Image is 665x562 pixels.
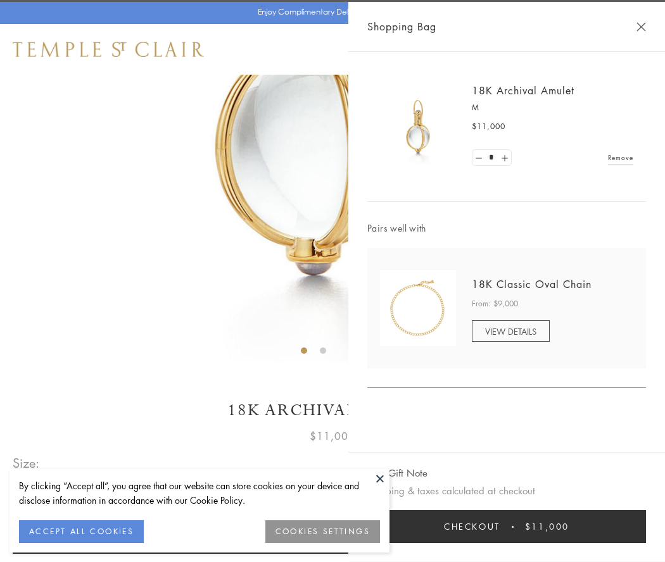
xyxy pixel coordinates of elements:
[13,399,652,421] h1: 18K Archival Amulet
[472,101,633,114] p: M
[13,453,41,473] span: Size:
[525,520,569,534] span: $11,000
[367,465,427,481] button: Add Gift Note
[498,150,510,166] a: Set quantity to 2
[472,297,518,310] span: From: $9,000
[444,520,500,534] span: Checkout
[472,84,574,97] a: 18K Archival Amulet
[367,221,646,235] span: Pairs well with
[472,277,592,291] a: 18K Classic Oval Chain
[472,150,485,166] a: Set quantity to 0
[19,520,144,543] button: ACCEPT ALL COOKIES
[310,428,355,444] span: $11,000
[367,18,436,35] span: Shopping Bag
[608,151,633,165] a: Remove
[258,6,402,18] p: Enjoy Complimentary Delivery & Returns
[485,325,536,337] span: VIEW DETAILS
[636,22,646,32] button: Close Shopping Bag
[472,120,505,133] span: $11,000
[13,42,204,57] img: Temple St. Clair
[380,89,456,165] img: 18K Archival Amulet
[380,270,456,346] img: N88865-OV18
[367,483,646,499] p: Shipping & taxes calculated at checkout
[19,478,380,508] div: By clicking “Accept all”, you agree that our website can store cookies on your device and disclos...
[367,510,646,543] button: Checkout $11,000
[472,320,550,342] a: VIEW DETAILS
[265,520,380,543] button: COOKIES SETTINGS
